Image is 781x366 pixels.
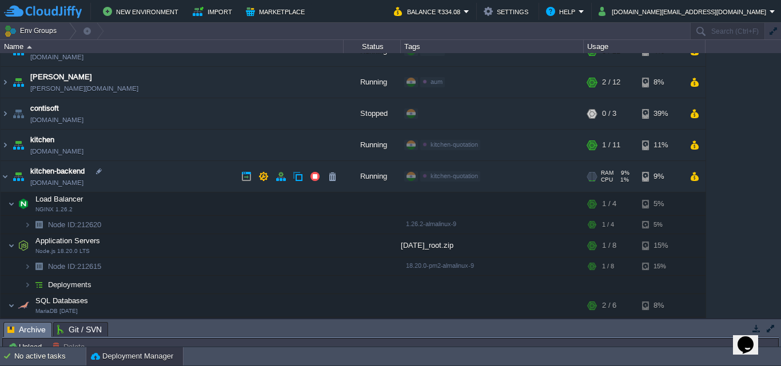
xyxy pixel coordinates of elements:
img: AMDAwAAAACH5BAEAAAAALAAAAAABAAEAAAICRAEAOw== [10,161,26,192]
div: 15% [642,258,679,275]
span: 212620 [47,220,103,230]
img: AMDAwAAAACH5BAEAAAAALAAAAAABAAEAAAICRAEAOw== [10,130,26,160]
img: AMDAwAAAACH5BAEAAAAALAAAAAABAAEAAAICRAEAOw== [8,234,15,257]
div: No active tasks [14,347,86,365]
a: Node ID:212620 [47,220,103,230]
img: AMDAwAAAACH5BAEAAAAALAAAAAABAAEAAAICRAEAOw== [31,216,47,234]
button: Env Groups [4,23,61,39]
div: Tags [401,40,583,53]
a: [DOMAIN_NAME] [30,146,83,157]
a: contisoft [30,103,59,114]
span: MariaDB [DATE] [35,308,78,315]
div: 8% [642,67,679,98]
div: 2 / 6 [602,317,614,335]
div: 8% [642,294,679,317]
a: kitchen-backend [30,166,85,177]
img: AMDAwAAAACH5BAEAAAAALAAAAAABAAEAAAICRAEAOw== [27,46,32,49]
span: 1% [617,176,629,183]
div: 5% [642,192,679,215]
a: Node ID:212615 [47,262,103,271]
span: kitchen-quotation [431,141,478,148]
a: kitchen [30,134,54,146]
img: AMDAwAAAACH5BAEAAAAALAAAAAABAAEAAAICRAEAOw== [10,67,26,98]
div: Name [1,40,343,53]
img: AMDAwAAAACH5BAEAAAAALAAAAAABAAEAAAICRAEAOw== [1,67,10,98]
a: [DOMAIN_NAME] [30,114,83,126]
div: 9% [642,161,679,192]
div: 5% [642,216,679,234]
button: Delete [52,341,88,352]
a: Application ServersNode.js 18.20.0 LTS [34,236,102,245]
button: Help [546,5,579,18]
img: AMDAwAAAACH5BAEAAAAALAAAAAABAAEAAAICRAEAOw== [31,258,47,275]
span: Node.js 18.20.0 LTS [35,248,90,255]
span: NGINX 1.26.2 [35,206,73,213]
span: Load Balancer [34,194,85,204]
span: CPU [601,176,613,183]
img: AMDAwAAAACH5BAEAAAAALAAAAAABAAEAAAICRAEAOw== [8,294,15,317]
span: 18.20.0-pm2-almalinux-9 [406,262,474,269]
img: AMDAwAAAACH5BAEAAAAALAAAAAABAAEAAAICRAEAOw== [15,192,31,215]
a: [DOMAIN_NAME] [30,51,83,63]
div: 1 / 8 [602,258,614,275]
img: AMDAwAAAACH5BAEAAAAALAAAAAABAAEAAAICRAEAOw== [1,130,10,160]
button: Import [193,5,236,18]
div: 11% [642,130,679,160]
div: 2 / 6 [602,294,616,317]
a: SQL DatabasesMariaDB [DATE] [34,296,90,305]
div: 2 / 12 [602,67,620,98]
span: 9% [618,170,629,176]
img: AMDAwAAAACH5BAEAAAAALAAAAAABAAEAAAICRAEAOw== [10,98,26,129]
span: Node ID: [48,262,77,271]
button: Marketplace [246,5,308,18]
span: 212615 [47,262,103,271]
span: aum [431,78,443,85]
div: 1 / 4 [602,192,616,215]
div: Status [344,40,400,53]
span: Archive [7,323,46,337]
div: Running [344,67,401,98]
span: 1.26.2-almalinux-9 [406,220,456,227]
img: AMDAwAAAACH5BAEAAAAALAAAAAABAAEAAAICRAEAOw== [31,276,47,293]
span: RAM [601,170,613,176]
div: 1 / 4 [602,216,614,234]
img: AMDAwAAAACH5BAEAAAAALAAAAAABAAEAAAICRAEAOw== [8,192,15,215]
span: Node ID: [48,220,77,229]
div: 8% [642,317,679,335]
a: [PERSON_NAME][DOMAIN_NAME] [30,83,138,94]
img: AMDAwAAAACH5BAEAAAAALAAAAAABAAEAAAICRAEAOw== [24,317,31,335]
div: Stopped [344,98,401,129]
a: [DOMAIN_NAME] [30,177,83,188]
a: Load BalancerNGINX 1.26.2 [34,195,85,203]
button: New Environment [103,5,182,18]
img: AMDAwAAAACH5BAEAAAAALAAAAAABAAEAAAICRAEAOw== [24,276,31,293]
a: [PERSON_NAME] [30,71,92,83]
span: kitchen-quotation [431,172,478,179]
div: 39% [642,98,679,129]
img: CloudJiffy [4,5,82,19]
iframe: chat widget [733,320,770,355]
button: Settings [484,5,532,18]
img: AMDAwAAAACH5BAEAAAAALAAAAAABAAEAAAICRAEAOw== [1,98,10,129]
button: Deployment Manager [91,351,173,362]
a: Deployments [47,280,93,289]
div: Running [344,130,401,160]
div: 15% [642,234,679,257]
button: Upload [7,341,45,352]
button: [DOMAIN_NAME][EMAIL_ADDRESS][DOMAIN_NAME] [599,5,770,18]
img: AMDAwAAAACH5BAEAAAAALAAAAAABAAEAAAICRAEAOw== [15,234,31,257]
span: Git / SVN [57,323,102,336]
img: AMDAwAAAACH5BAEAAAAALAAAAAABAAEAAAICRAEAOw== [31,317,47,335]
img: AMDAwAAAACH5BAEAAAAALAAAAAABAAEAAAICRAEAOw== [1,161,10,192]
div: Usage [584,40,705,53]
img: AMDAwAAAACH5BAEAAAAALAAAAAABAAEAAAICRAEAOw== [24,258,31,275]
div: Running [344,161,401,192]
span: SQL Databases [34,296,90,305]
button: Balance ₹334.08 [394,5,464,18]
span: Application Servers [34,236,102,246]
